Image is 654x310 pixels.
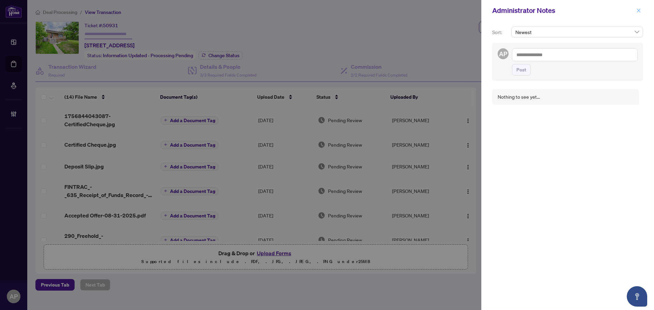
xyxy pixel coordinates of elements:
[636,8,641,13] span: close
[515,27,639,37] span: Newest
[499,49,507,59] span: AP
[512,64,531,76] button: Post
[627,286,647,307] button: Open asap
[492,5,634,16] div: Administrator Notes
[492,29,509,36] p: Sort:
[498,93,540,101] div: Nothing to see yet...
